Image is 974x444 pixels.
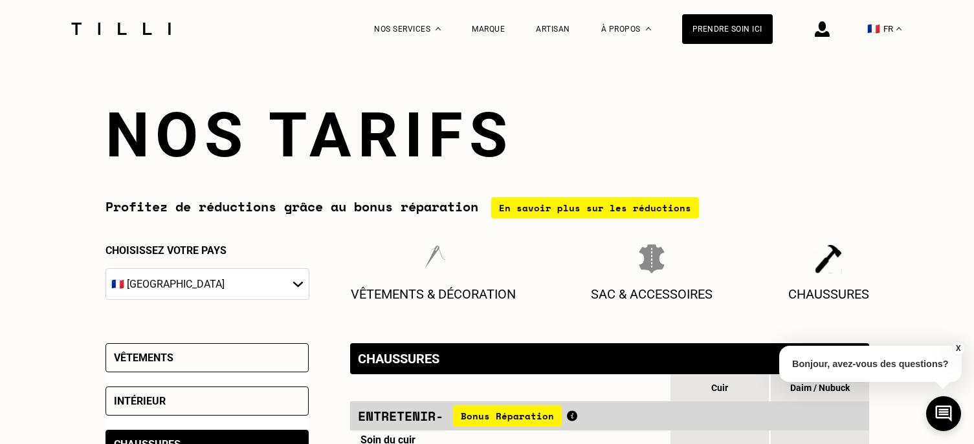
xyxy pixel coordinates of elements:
div: En savoir plus sur les réductions [491,197,699,218]
div: Vêtements [114,352,173,364]
img: Menu déroulant [436,27,441,30]
h1: Nos tarifs [105,99,869,171]
button: X [951,341,964,355]
img: icône connexion [815,21,830,37]
img: Logo du service de couturière Tilli [67,23,175,35]
p: Choisissez votre pays [105,244,309,257]
div: Chaussures [358,351,439,366]
th: Daim / Nubuck [771,374,869,401]
p: Chaussures [788,286,869,302]
img: Qu'est ce que le Bonus Réparation ? [567,410,577,421]
div: Profitez de réductions grâce au bonus réparation [105,197,869,218]
img: menu déroulant [896,27,902,30]
p: Sac & Accessoires [591,286,713,302]
div: Entretenir - [358,405,661,427]
a: Artisan [536,25,570,34]
th: Cuir [670,374,769,401]
div: Intérieur [114,395,166,407]
a: Marque [472,25,505,34]
span: Bonus Réparation [453,405,562,427]
span: 🇫🇷 [867,23,880,35]
p: Bonjour, avez-vous des questions? [779,346,962,382]
img: Menu déroulant à propos [646,27,651,30]
p: Vêtements & décoration [351,286,516,302]
img: Sac & Accessoires [639,244,665,273]
a: Prendre soin ici [682,14,773,44]
img: Chaussures [815,244,843,273]
img: Vêtements & décoration [418,244,448,273]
